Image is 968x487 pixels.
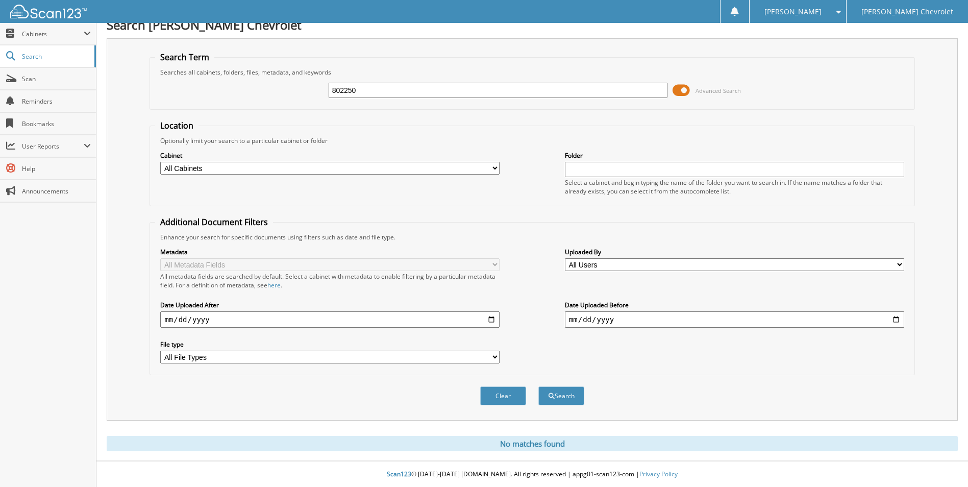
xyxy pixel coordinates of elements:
[565,311,904,328] input: end
[155,52,214,63] legend: Search Term
[22,119,91,128] span: Bookmarks
[160,311,500,328] input: start
[22,164,91,173] span: Help
[267,281,281,289] a: here
[155,216,273,228] legend: Additional Document Filters
[565,301,904,309] label: Date Uploaded Before
[387,470,411,478] span: Scan123
[696,87,741,94] span: Advanced Search
[160,151,500,160] label: Cabinet
[22,75,91,83] span: Scan
[22,30,84,38] span: Cabinets
[22,142,84,151] span: User Reports
[160,301,500,309] label: Date Uploaded After
[96,462,968,487] div: © [DATE]-[DATE] [DOMAIN_NAME]. All rights reserved | appg01-scan123-com |
[480,386,526,405] button: Clear
[155,136,909,145] div: Optionally limit your search to a particular cabinet or folder
[107,16,958,33] h1: Search [PERSON_NAME] Chevrolet
[107,436,958,451] div: No matches found
[22,97,91,106] span: Reminders
[917,438,968,487] iframe: Chat Widget
[538,386,584,405] button: Search
[861,9,953,15] span: [PERSON_NAME] Chevrolet
[22,187,91,196] span: Announcements
[565,248,904,256] label: Uploaded By
[565,178,904,196] div: Select a cabinet and begin typing the name of the folder you want to search in. If the name match...
[155,68,909,77] div: Searches all cabinets, folders, files, metadata, and keywords
[639,470,678,478] a: Privacy Policy
[160,272,500,289] div: All metadata fields are searched by default. Select a cabinet with metadata to enable filtering b...
[10,5,87,18] img: scan123-logo-white.svg
[155,233,909,241] div: Enhance your search for specific documents using filters such as date and file type.
[155,120,198,131] legend: Location
[160,340,500,349] label: File type
[565,151,904,160] label: Folder
[764,9,822,15] span: [PERSON_NAME]
[160,248,500,256] label: Metadata
[22,52,89,61] span: Search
